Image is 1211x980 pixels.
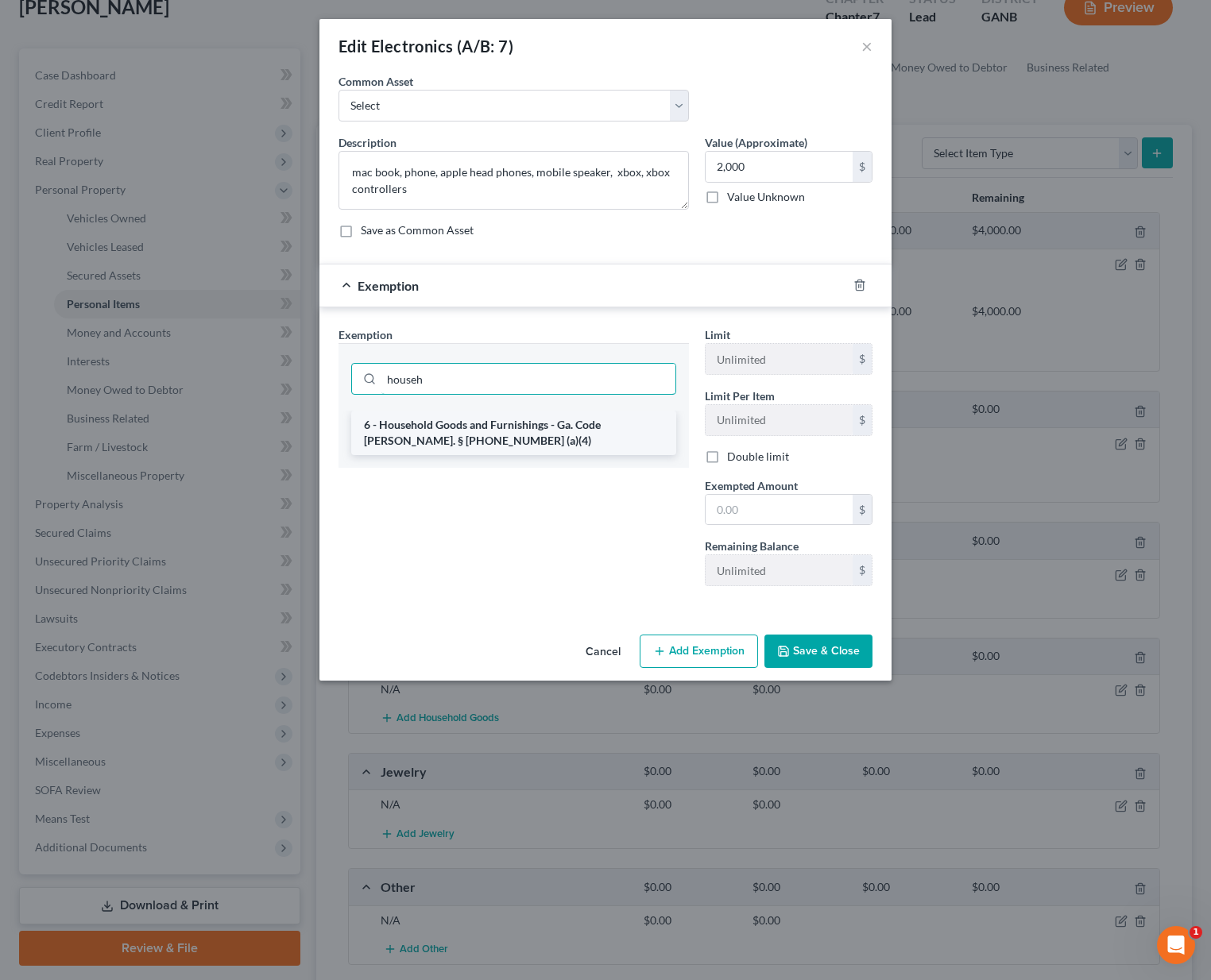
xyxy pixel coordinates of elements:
[764,635,872,668] button: Save & Close
[339,35,513,57] div: Edit Electronics (A/B: 7)
[853,344,872,374] div: $
[381,364,675,394] input: Search exemption rules...
[705,479,798,492] span: Exempted Amount
[573,636,633,668] button: Cancel
[705,134,807,151] label: Value (Approximate)
[1190,926,1202,939] span: 1
[640,635,758,668] button: Add Exemption
[853,495,872,525] div: $
[705,538,799,554] label: Remaining Balance
[706,495,853,525] input: 0.00
[1157,926,1195,964] iframe: Intercom live chat
[853,555,872,585] div: $
[705,328,730,341] span: Limit
[339,73,413,90] label: Common Asset
[706,405,853,435] input: --
[706,152,853,182] input: 0.00
[351,411,676,455] li: 6 - Household Goods and Furnishings - Ga. Code [PERSON_NAME]. § [PHONE_NUMBER] (a)(4)
[361,222,474,238] label: Save as Common Asset
[339,328,393,341] span: Exemption
[853,152,872,182] div: $
[706,344,853,374] input: --
[358,278,419,293] span: Exemption
[727,189,805,205] label: Value Unknown
[706,555,853,585] input: --
[339,136,397,149] span: Description
[705,388,775,404] label: Limit Per Item
[727,449,789,465] label: Double limit
[853,405,872,435] div: $
[861,37,872,56] button: ×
